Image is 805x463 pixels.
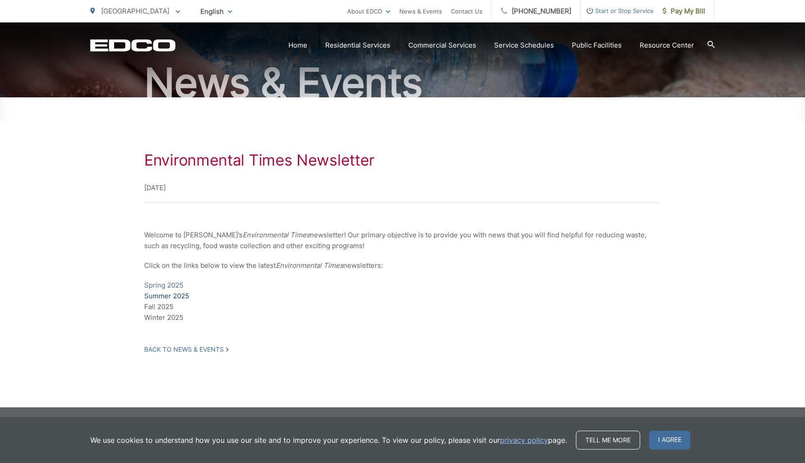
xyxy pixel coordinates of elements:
[325,40,390,51] a: Residential Services
[101,7,169,15] span: [GEOGRAPHIC_DATA]
[90,61,715,105] h2: News & Events
[500,435,548,446] a: privacy policy
[576,431,640,450] a: Tell me more
[144,280,183,291] a: Spring 2025
[144,230,661,251] p: Welcome to [PERSON_NAME]’s newsletter! Our primary objective is to provide you with news that you...
[243,231,310,239] em: Environmental Times
[144,260,661,271] p: Click on the links below to view the latest newsletters:
[347,6,390,17] a: About EDCO
[399,6,442,17] a: News & Events
[494,40,554,51] a: Service Schedules
[144,345,229,354] a: Back to News & Events
[649,431,690,450] span: I agree
[90,39,176,52] a: EDCD logo. Return to the homepage.
[663,6,705,17] span: Pay My Bill
[144,291,189,301] a: Summer 2025
[144,151,661,169] h1: Environmental Times Newsletter
[451,6,482,17] a: Contact Us
[408,40,476,51] a: Commercial Services
[288,40,307,51] a: Home
[144,183,661,193] p: [DATE]
[144,280,661,323] p: Fall 2025 Winter 2025
[572,40,622,51] a: Public Facilities
[276,261,343,270] em: Environmental Times
[90,435,567,446] p: We use cookies to understand how you use our site and to improve your experience. To view our pol...
[640,40,694,51] a: Resource Center
[194,4,239,19] span: English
